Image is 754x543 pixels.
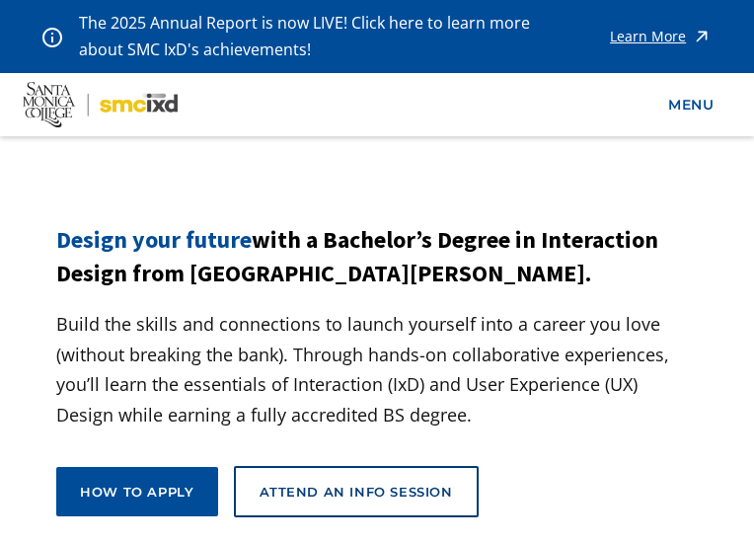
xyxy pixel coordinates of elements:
[234,466,479,517] a: Attend an Info Session
[658,87,723,123] a: menu
[610,10,712,63] a: Learn More
[260,483,453,501] div: Attend an Info Session
[79,10,544,63] p: The 2025 Annual Report is now LIVE! Click here to learn more about SMC IxD's achievements!
[692,10,712,63] img: icon - arrow - alert
[610,30,686,43] div: Learn More
[23,82,178,127] img: Santa Monica College - SMC IxD logo
[80,483,193,501] div: How to apply
[56,309,697,429] p: Build the skills and connections to launch yourself into a career you love (without breaking the ...
[56,223,697,289] h1: with a Bachelor’s Degree in Interaction Design from [GEOGRAPHIC_DATA][PERSON_NAME].
[56,224,252,255] span: Design your future
[42,27,62,47] img: icon - information - alert
[56,467,217,516] a: How to apply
